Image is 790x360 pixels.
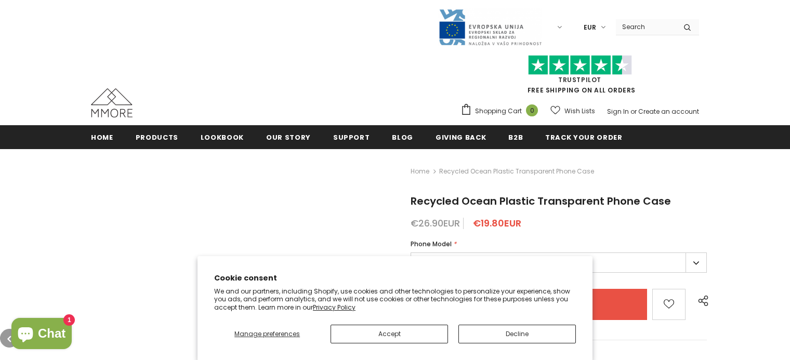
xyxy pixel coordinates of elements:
[436,132,486,142] span: Giving back
[438,8,542,46] img: Javni Razpis
[214,273,576,284] h2: Cookie consent
[584,22,596,33] span: EUR
[508,125,523,149] a: B2B
[607,107,629,116] a: Sign In
[545,125,622,149] a: Track your order
[392,125,413,149] a: Blog
[438,22,542,31] a: Javni Razpis
[458,325,576,343] button: Decline
[475,106,522,116] span: Shopping Cart
[411,239,452,248] span: Phone Model
[201,125,244,149] a: Lookbook
[201,132,244,142] span: Lookbook
[214,325,320,343] button: Manage preferences
[564,106,595,116] span: Wish Lists
[333,125,370,149] a: support
[508,132,523,142] span: B2B
[91,132,113,142] span: Home
[436,125,486,149] a: Giving back
[550,102,595,120] a: Wish Lists
[526,104,538,116] span: 0
[214,287,576,312] p: We and our partners, including Shopify, use cookies and other technologies to personalize your ex...
[411,252,707,273] label: iPhone 17 Pro Max
[439,165,594,178] span: Recycled Ocean Plastic Transparent Phone Case
[630,107,637,116] span: or
[91,88,133,117] img: MMORE Cases
[91,125,113,149] a: Home
[638,107,699,116] a: Create an account
[392,132,413,142] span: Blog
[411,194,671,208] span: Recycled Ocean Plastic Transparent Phone Case
[313,303,355,312] a: Privacy Policy
[545,132,622,142] span: Track your order
[460,60,699,95] span: FREE SHIPPING ON ALL ORDERS
[266,125,311,149] a: Our Story
[473,217,521,230] span: €19.80EUR
[234,329,300,338] span: Manage preferences
[411,217,460,230] span: €26.90EUR
[8,318,75,352] inbox-online-store-chat: Shopify online store chat
[528,55,632,75] img: Trust Pilot Stars
[558,75,601,84] a: Trustpilot
[411,165,429,178] a: Home
[136,132,178,142] span: Products
[460,103,543,119] a: Shopping Cart 0
[333,132,370,142] span: support
[136,125,178,149] a: Products
[331,325,448,343] button: Accept
[616,19,676,34] input: Search Site
[266,132,311,142] span: Our Story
